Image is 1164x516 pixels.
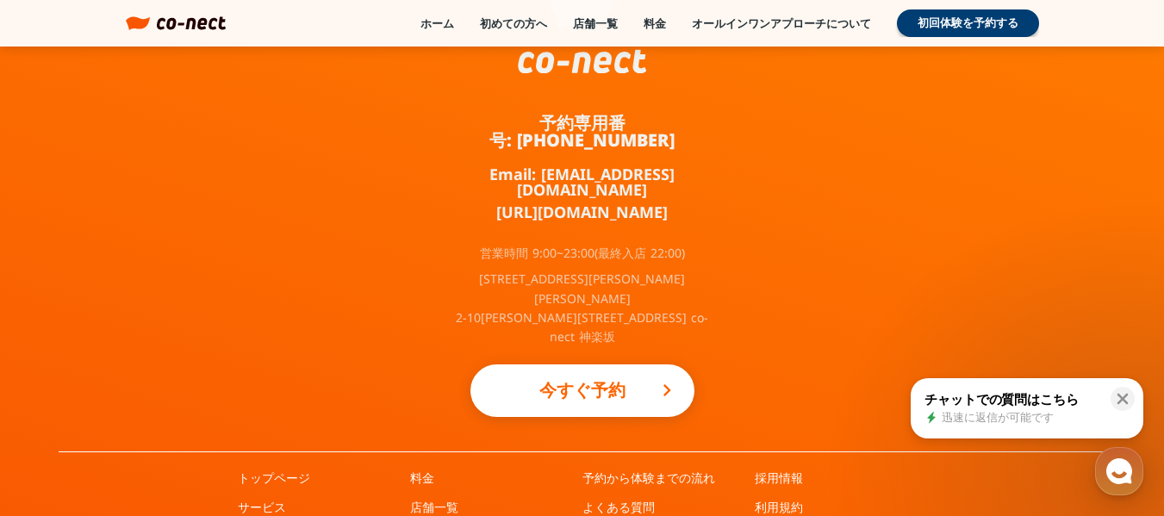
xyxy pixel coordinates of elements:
[266,399,287,413] span: 設定
[480,16,547,31] a: 初めての方へ
[453,115,712,149] a: 予約専用番号: [PHONE_NUMBER]
[644,16,666,31] a: 料金
[480,247,685,259] p: 営業時間 9:00~23:00(最終入店 22:00)
[453,166,712,197] a: Email: [EMAIL_ADDRESS][DOMAIN_NAME]
[420,16,454,31] a: ホーム
[470,364,694,417] a: 今すぐ予約keyboard_arrow_right
[410,499,458,516] a: 店舗一覧
[222,373,331,416] a: 設定
[692,16,871,31] a: オールインワンアプローチについて
[657,380,677,401] i: keyboard_arrow_right
[238,499,286,516] a: サービス
[897,9,1039,37] a: 初回体験を予約する
[505,371,660,409] p: 今すぐ予約
[410,469,434,487] a: 料金
[453,270,712,347] p: [STREET_ADDRESS][PERSON_NAME][PERSON_NAME] 2-10[PERSON_NAME][STREET_ADDRESS] co-nect 神楽坂
[44,399,75,413] span: ホーム
[582,499,655,516] a: よくある質問
[114,373,222,416] a: チャット
[496,204,668,220] a: [URL][DOMAIN_NAME]
[755,499,803,516] a: 利用規約
[582,469,715,487] a: 予約から体験までの流れ
[573,16,618,31] a: 店舗一覧
[147,400,189,413] span: チャット
[238,469,310,487] a: トップページ
[5,373,114,416] a: ホーム
[755,469,803,487] a: 採用情報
